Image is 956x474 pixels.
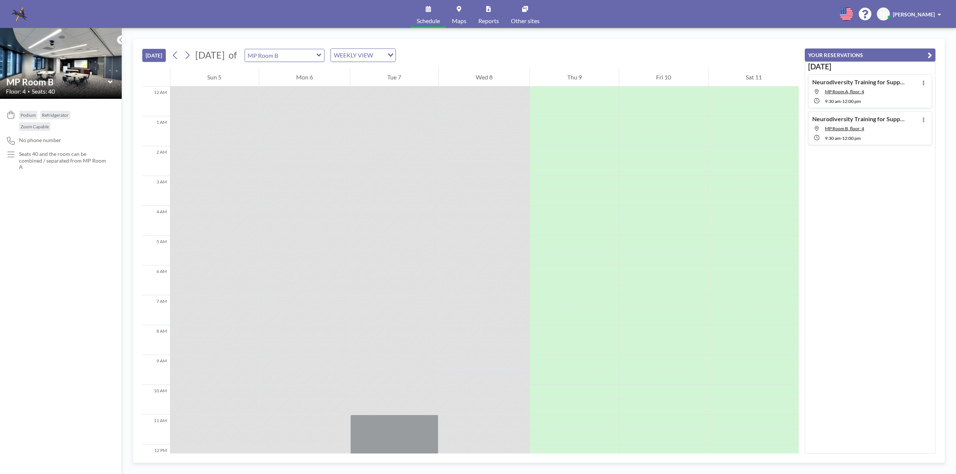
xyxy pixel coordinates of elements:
div: Fri 10 [619,68,708,87]
div: Search for option [331,49,395,62]
div: Sun 5 [170,68,259,87]
span: of [229,49,237,61]
div: 12 AM [142,87,170,116]
span: WEEKLY VIEW [332,50,375,60]
span: Floor: 4 [6,88,26,95]
button: [DATE] [142,49,166,62]
div: 6 AM [142,266,170,295]
div: 7 AM [142,295,170,325]
div: Wed 8 [439,68,530,87]
span: 9:30 AM [825,135,841,141]
div: 5 AM [142,236,170,266]
span: Refridgerator [42,112,69,118]
h4: Neurodiversity Training for Support Staff [812,115,906,123]
div: 8 AM [142,325,170,355]
span: 12:00 PM [842,135,861,141]
input: MP Room B [245,49,317,62]
div: 2 AM [142,146,170,176]
input: Search for option [375,50,383,60]
span: - [841,135,842,141]
span: 12:00 PM [842,98,861,104]
div: Mon 6 [259,68,350,87]
span: - [841,98,842,104]
span: Maps [452,18,466,24]
span: No phone number [19,137,61,144]
div: 1 AM [142,116,170,146]
div: 10 AM [142,385,170,415]
input: MP Room B [6,76,108,87]
span: [DATE] [195,49,225,60]
span: Other sites [511,18,540,24]
span: [PERSON_NAME] [893,11,935,18]
h3: [DATE] [808,62,932,71]
div: Thu 9 [530,68,619,87]
span: Podium [21,112,36,118]
span: Zoom Capable [21,124,49,129]
p: Seats 40 and the room can be combined / separated from MP Room A [19,151,107,170]
span: 9:30 AM [825,98,841,104]
span: MP Room A, floor: 4 [825,89,864,94]
h4: Neurodiversity Training for Support Staff [812,78,906,86]
button: YOUR RESERVATIONS [805,48,935,62]
div: 9 AM [142,355,170,385]
div: Sat 11 [708,68,799,87]
div: 4 AM [142,206,170,236]
div: Tue 7 [350,68,438,87]
span: Seats: 40 [32,88,55,95]
span: BD [880,11,887,18]
span: MP Room B, floor: 4 [825,126,864,131]
div: 11 AM [142,415,170,445]
span: Schedule [417,18,440,24]
img: organization-logo [12,7,27,22]
span: • [28,89,30,94]
span: Reports [478,18,499,24]
div: 3 AM [142,176,170,206]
